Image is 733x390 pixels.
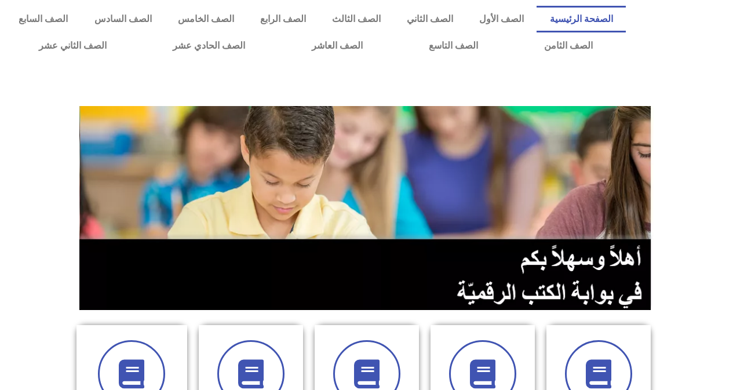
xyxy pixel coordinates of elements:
a: الصف الخامس [165,6,247,32]
a: الصفحة الرئيسية [537,6,626,32]
a: الصف العاشر [279,32,396,59]
a: الصف الرابع [247,6,319,32]
a: الصف السادس [81,6,165,32]
a: الصف التاسع [396,32,511,59]
a: الصف الثامن [511,32,626,59]
a: الصف الثالث [319,6,393,32]
a: الصف الأول [466,6,537,32]
a: الصف السابع [6,6,81,32]
a: الصف الثاني عشر [6,32,140,59]
a: الصف الثاني [393,6,466,32]
a: الصف الحادي عشر [140,32,278,59]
